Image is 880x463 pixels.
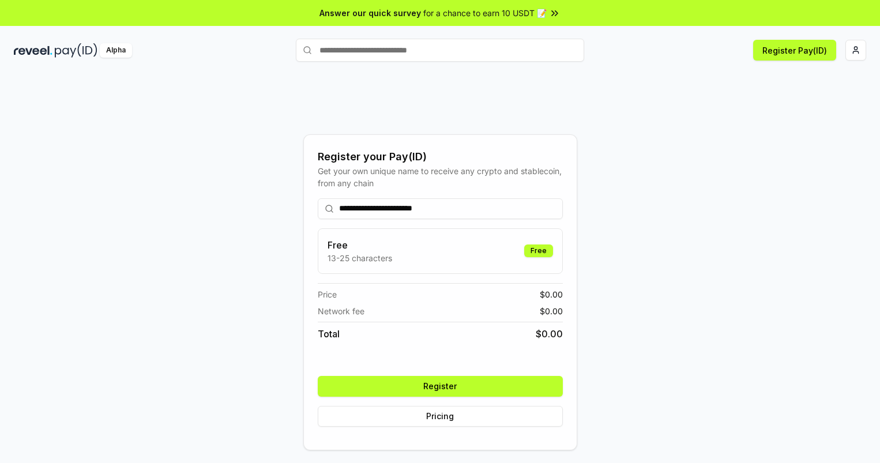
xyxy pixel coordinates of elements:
[328,238,392,252] h3: Free
[318,305,364,317] span: Network fee
[540,305,563,317] span: $ 0.00
[318,288,337,300] span: Price
[318,376,563,397] button: Register
[318,165,563,189] div: Get your own unique name to receive any crypto and stablecoin, from any chain
[318,327,340,341] span: Total
[100,43,132,58] div: Alpha
[318,406,563,427] button: Pricing
[55,43,97,58] img: pay_id
[536,327,563,341] span: $ 0.00
[524,244,553,257] div: Free
[318,149,563,165] div: Register your Pay(ID)
[319,7,421,19] span: Answer our quick survey
[423,7,547,19] span: for a chance to earn 10 USDT 📝
[753,40,836,61] button: Register Pay(ID)
[14,43,52,58] img: reveel_dark
[540,288,563,300] span: $ 0.00
[328,252,392,264] p: 13-25 characters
